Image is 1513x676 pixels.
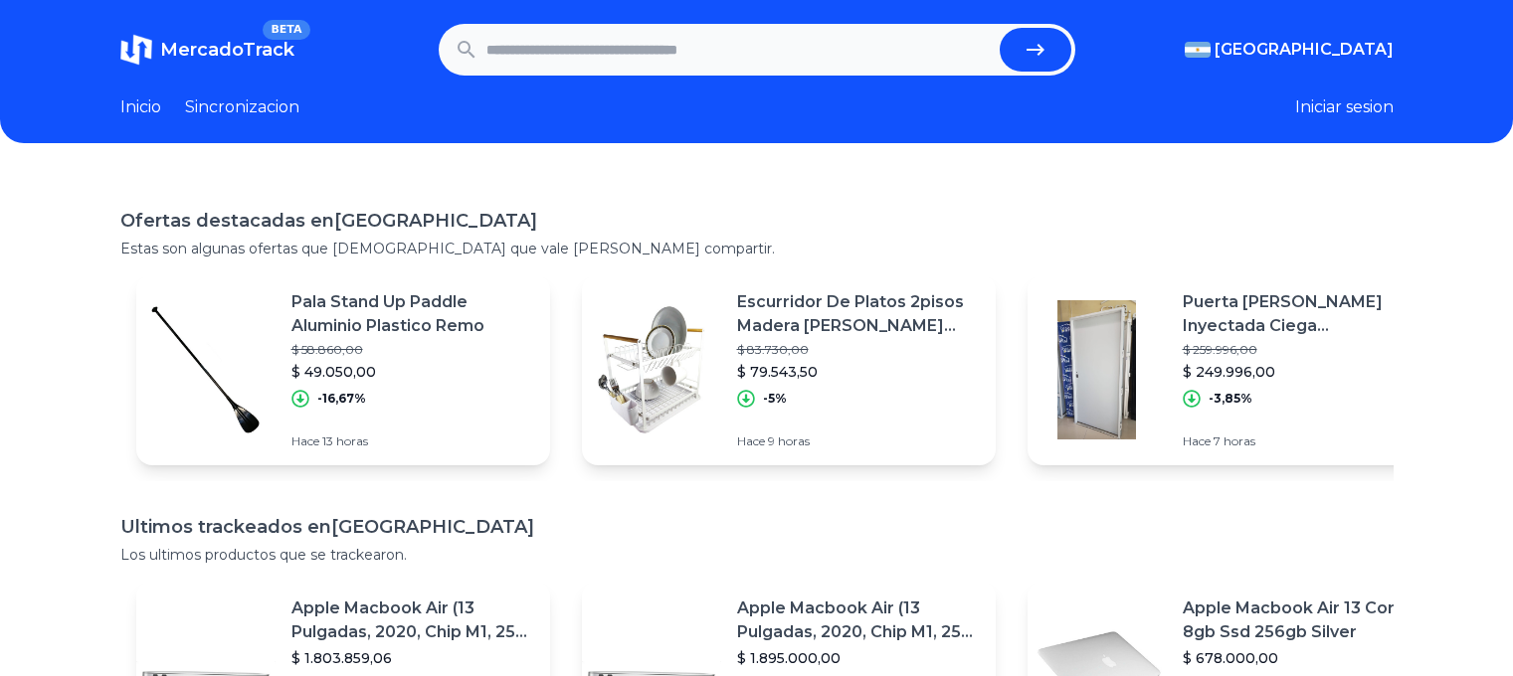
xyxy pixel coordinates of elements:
p: Hace 13 horas [291,433,534,449]
p: Los ultimos productos que se trackearon. [120,545,1394,565]
p: -16,67% [317,391,366,407]
span: BETA [263,20,309,40]
p: $ 79.543,50 [737,362,980,382]
p: Estas son algunas ofertas que [DEMOGRAPHIC_DATA] que vale [PERSON_NAME] compartir. [120,239,1394,258]
p: Apple Macbook Air 13 Core I5 8gb Ssd 256gb Silver [1183,596,1425,644]
p: Apple Macbook Air (13 Pulgadas, 2020, Chip M1, 256 Gb De Ssd, 8 Gb De Ram) - Plata [291,596,534,644]
p: $ 49.050,00 [291,362,534,382]
a: Inicio [120,95,161,119]
span: [GEOGRAPHIC_DATA] [1215,38,1394,62]
img: Featured image [1028,300,1167,439]
a: MercadoTrackBETA [120,34,294,66]
a: Featured imagePala Stand Up Paddle Aluminio Plastico Remo$ 58.860,00$ 49.050,00-16,67%Hace 13 horas [136,274,550,465]
p: $ 249.996,00 [1183,362,1425,382]
p: $ 83.730,00 [737,342,980,358]
img: Featured image [582,300,721,439]
p: Escurridor De Platos 2pisos Madera [PERSON_NAME] [PERSON_NAME] Inox Hogar [737,290,980,338]
p: Puerta [PERSON_NAME] Inyectada Ciega [PERSON_NAME] 90x200 Hierromas Mod.406 [1183,290,1425,338]
img: Featured image [136,300,276,439]
p: $ 1.895.000,00 [737,648,980,668]
a: Sincronizacion [185,95,299,119]
span: MercadoTrack [160,39,294,61]
p: Pala Stand Up Paddle Aluminio Plastico Remo [291,290,534,338]
p: $ 58.860,00 [291,342,534,358]
p: Hace 9 horas [737,433,980,449]
a: Featured imagePuerta [PERSON_NAME] Inyectada Ciega [PERSON_NAME] 90x200 Hierromas Mod.406$ 259.99... [1028,274,1441,465]
p: $ 678.000,00 [1183,648,1425,668]
h1: Ultimos trackeados en [GEOGRAPHIC_DATA] [120,513,1394,541]
button: Iniciar sesion [1295,95,1394,119]
p: Apple Macbook Air (13 Pulgadas, 2020, Chip M1, 256 Gb De Ssd, 8 Gb De Ram) - Plata [737,596,980,644]
button: [GEOGRAPHIC_DATA] [1185,38,1394,62]
img: Argentina [1185,42,1211,58]
h1: Ofertas destacadas en [GEOGRAPHIC_DATA] [120,207,1394,235]
img: MercadoTrack [120,34,152,66]
p: -5% [763,391,787,407]
p: $ 259.996,00 [1183,342,1425,358]
p: -3,85% [1209,391,1252,407]
p: Hace 7 horas [1183,433,1425,449]
a: Featured imageEscurridor De Platos 2pisos Madera [PERSON_NAME] [PERSON_NAME] Inox Hogar$ 83.730,0... [582,274,996,465]
p: $ 1.803.859,06 [291,648,534,668]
